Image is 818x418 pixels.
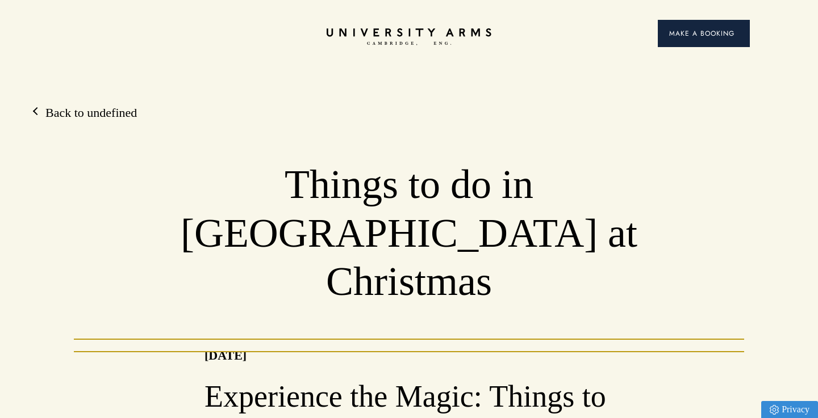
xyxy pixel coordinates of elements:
a: Home [327,28,491,46]
button: Make a BookingArrow icon [658,20,750,47]
a: Privacy [761,401,818,418]
img: Privacy [770,405,779,415]
h1: Things to do in [GEOGRAPHIC_DATA] at Christmas [136,161,682,306]
p: [DATE] [204,345,247,365]
img: Arrow icon [734,32,738,36]
span: Make a Booking [669,28,738,39]
a: Back to undefined [34,104,137,121]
